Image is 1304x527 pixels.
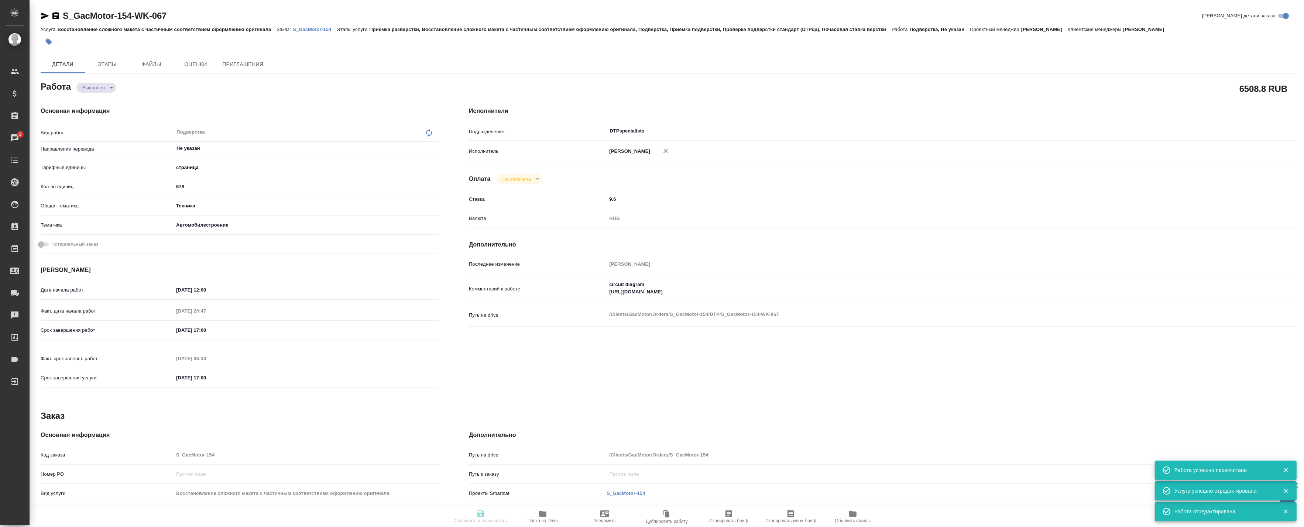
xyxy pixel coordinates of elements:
[41,410,65,422] h2: Заказ
[63,11,167,21] a: S_GacMotor-154-WK-067
[469,490,607,497] p: Проекты Smartcat
[1068,27,1123,32] p: Клиентские менеджеры
[2,129,28,147] a: 2
[293,26,337,32] a: S_GacMotor-154
[41,11,49,20] button: Скопировать ссылку для ЯМессенджера
[41,374,174,382] p: Срок завершения услуги
[41,34,57,50] button: Добавить тэг
[45,60,80,69] span: Детали
[174,449,439,460] input: Пустое поле
[607,212,1227,225] div: RUB
[174,219,439,231] div: Автомобилестроение
[174,488,439,499] input: Пустое поле
[910,27,970,32] p: Подверстка, Не указан
[469,128,607,135] p: Подразделение
[469,240,1296,249] h4: Дополнительно
[760,506,822,527] button: Скопировать мини-бриф
[500,176,533,182] button: Не оплачена
[469,175,491,183] h4: Оплата
[41,183,174,190] p: Кол-во единиц
[607,490,645,496] a: S_GacMotor-154
[469,107,1296,116] h4: Исполнители
[607,469,1227,479] input: Пустое поле
[1021,27,1068,32] p: [PERSON_NAME]
[293,27,337,32] p: S_GacMotor-154
[709,518,748,523] span: Скопировать бриф
[835,518,871,523] span: Обновить файлы
[469,285,607,293] p: Комментарий к работе
[469,451,607,459] p: Путь на drive
[174,306,238,316] input: Пустое поле
[57,27,277,32] p: Восстановление сложного макета с частичным соответствием оформлению оригинала
[41,451,174,459] p: Код заказа
[646,519,688,524] span: Дублировать работу
[41,471,174,478] p: Номер РО
[41,145,174,153] p: Направление перевода
[41,490,174,497] p: Вид услуги
[497,174,542,184] div: Выполнен
[41,129,174,137] p: Вид работ
[607,259,1227,269] input: Пустое поле
[174,181,439,192] input: ✎ Введи что-нибудь
[80,85,107,91] button: Выполнен
[174,285,238,295] input: ✎ Введи что-нибудь
[51,11,60,20] button: Скопировать ссылку
[178,60,213,69] span: Оценки
[1223,130,1224,132] button: Open
[607,278,1227,298] textarea: circuit diagram [URL][DOMAIN_NAME]
[174,372,238,383] input: ✎ Введи что-нибудь
[1202,12,1276,20] span: [PERSON_NAME] детали заказа
[41,431,439,440] h4: Основная информация
[41,327,174,334] p: Срок завершения работ
[594,518,616,523] span: Уведомить
[1239,82,1287,95] h2: 6508.8 RUB
[435,148,437,149] button: Open
[528,518,558,523] span: Папка на Drive
[41,79,71,93] h2: Работа
[41,286,174,294] p: Дата начала работ
[892,27,910,32] p: Работа
[41,164,174,171] p: Тарифные единицы
[469,261,607,268] p: Последнее изменение
[41,202,174,210] p: Общая тематика
[1278,508,1293,515] button: Закрыть
[174,325,238,335] input: ✎ Введи что-нибудь
[76,83,116,93] div: Выполнен
[512,506,574,527] button: Папка на Drive
[574,506,636,527] button: Уведомить
[41,27,57,32] p: Услуга
[51,241,98,248] span: Нотариальный заказ
[1278,488,1293,494] button: Закрыть
[469,471,607,478] p: Путь к заказу
[698,506,760,527] button: Скопировать бриф
[607,449,1227,460] input: Пустое поле
[658,143,674,159] button: Удалить исполнителя
[454,518,507,523] span: Сохранить и пересчитать
[1123,27,1170,32] p: [PERSON_NAME]
[41,355,174,362] p: Факт. срок заверш. работ
[174,353,238,364] input: Пустое поле
[89,60,125,69] span: Этапы
[1174,487,1272,495] div: Услуга успешно отредактирована
[41,107,439,116] h4: Основная информация
[469,431,1296,440] h4: Дополнительно
[174,161,439,174] div: страница
[369,27,892,32] p: Приемка разверстки, Восстановление сложного макета с частичным соответствием оформлению оригинала...
[607,308,1227,321] textarea: /Clients/GacMotor/Orders/S_GacMotor-154/DTP/S_GacMotor-154-WK-067
[970,27,1021,32] p: Проектный менеджер
[469,215,607,222] p: Валюта
[134,60,169,69] span: Файлы
[607,194,1227,204] input: ✎ Введи что-нибудь
[607,148,650,155] p: [PERSON_NAME]
[636,506,698,527] button: Дублировать работу
[450,506,512,527] button: Сохранить и пересчитать
[14,131,26,138] span: 2
[222,60,264,69] span: Приглашения
[41,221,174,229] p: Тематика
[174,200,439,212] div: Техника
[469,311,607,319] p: Путь на drive
[41,266,439,275] h4: [PERSON_NAME]
[822,506,884,527] button: Обновить файлы
[469,196,607,203] p: Ставка
[337,27,370,32] p: Этапы услуги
